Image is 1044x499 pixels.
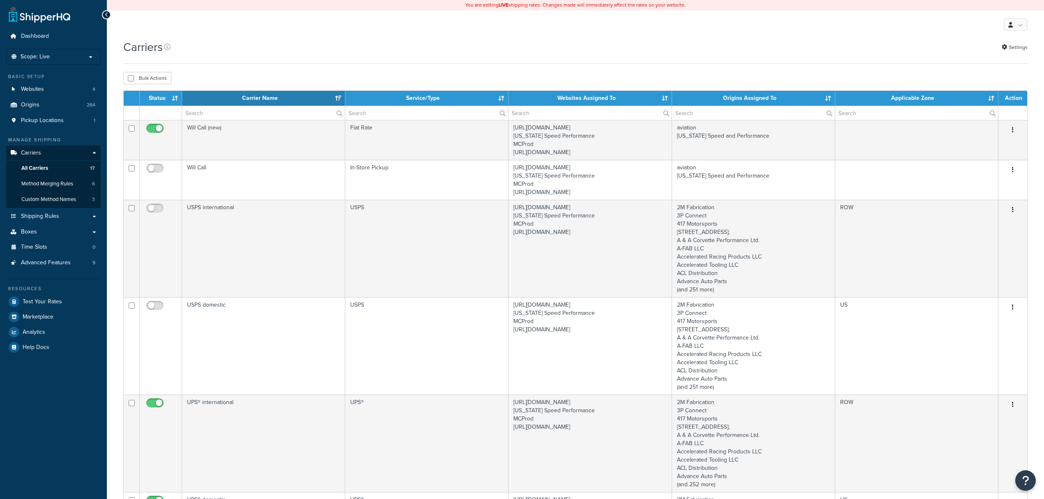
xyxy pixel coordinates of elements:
[672,160,835,200] td: aviation [US_STATE] Speed and Performance
[182,91,345,106] th: Carrier Name: activate to sort column ascending
[6,29,101,44] a: Dashboard
[6,161,101,176] a: All Carriers 17
[672,200,835,297] td: 2M Fabrication 3P Connect 417 Motorsports [STREET_ADDRESS]; A & A Corvette Performance Ltd. A-FAB...
[140,91,182,106] th: Status: activate to sort column ascending
[499,1,508,9] b: LIVE
[21,229,37,236] span: Boxes
[21,259,71,266] span: Advanced Features
[6,255,101,270] a: Advanced Features 9
[23,298,62,305] span: Test Your Rates
[92,86,95,93] span: 4
[92,259,95,266] span: 9
[6,73,101,80] div: Basic Setup
[1002,42,1028,53] a: Settings
[21,180,73,187] span: Method Merging Rules
[345,200,508,297] td: USPS
[508,395,672,492] td: [URL][DOMAIN_NAME] [US_STATE] Speed Performance MCProd [URL][DOMAIN_NAME]
[6,209,101,224] a: Shipping Rules
[21,53,50,60] span: Scope: Live
[6,325,101,340] a: Analytics
[182,160,345,200] td: Will Call
[123,72,171,84] button: Bulk Actions
[87,102,95,109] span: 264
[345,91,508,106] th: Service/Type: activate to sort column ascending
[508,200,672,297] td: [URL][DOMAIN_NAME] [US_STATE] Speed Performance MCProd [URL][DOMAIN_NAME]
[835,106,998,120] input: Search
[92,244,95,251] span: 0
[672,120,835,160] td: aviation [US_STATE] Speed and Performance
[182,395,345,492] td: UPS® international
[6,340,101,355] a: Help Docs
[508,106,671,120] input: Search
[6,294,101,309] a: Test Your Rates
[6,224,101,240] a: Boxes
[6,255,101,270] li: Advanced Features
[21,117,64,124] span: Pickup Locations
[6,285,101,292] div: Resources
[6,113,101,128] li: Pickup Locations
[508,91,672,106] th: Websites Assigned To: activate to sort column ascending
[835,395,998,492] td: ROW
[345,395,508,492] td: UPS®
[21,244,47,251] span: Time Slots
[92,196,95,203] span: 3
[508,120,672,160] td: [URL][DOMAIN_NAME] [US_STATE] Speed Performance MCProd [URL][DOMAIN_NAME]
[6,113,101,128] a: Pickup Locations 1
[345,297,508,395] td: USPS
[508,160,672,200] td: [URL][DOMAIN_NAME] [US_STATE] Speed Performance MCProd [URL][DOMAIN_NAME]
[21,165,48,172] span: All Carriers
[92,180,95,187] span: 6
[835,297,998,395] td: US
[6,192,101,207] a: Custom Method Names 3
[6,310,101,324] a: Marketplace
[6,146,101,161] a: Carriers
[21,86,44,93] span: Websites
[21,196,76,203] span: Custom Method Names
[6,240,101,255] li: Time Slots
[345,106,508,120] input: Search
[23,344,49,351] span: Help Docs
[345,120,508,160] td: Flat Rate
[6,176,101,192] a: Method Merging Rules 6
[835,200,998,297] td: ROW
[6,97,101,113] li: Origins
[6,240,101,255] a: Time Slots 0
[6,136,101,143] div: Manage Shipping
[345,160,508,200] td: In-Store Pickup
[672,106,835,120] input: Search
[90,165,95,172] span: 17
[23,329,45,336] span: Analytics
[6,176,101,192] li: Method Merging Rules
[6,192,101,207] li: Custom Method Names
[6,97,101,113] a: Origins 264
[6,82,101,97] li: Websites
[21,213,59,220] span: Shipping Rules
[1015,470,1036,491] button: Open Resource Center
[21,150,41,157] span: Carriers
[21,102,39,109] span: Origins
[672,297,835,395] td: 2M Fabrication 3P Connect 417 Motorsports [STREET_ADDRESS]; A & A Corvette Performance Ltd. A-FAB...
[835,91,998,106] th: Applicable Zone: activate to sort column ascending
[6,82,101,97] a: Websites 4
[508,297,672,395] td: [URL][DOMAIN_NAME] [US_STATE] Speed Performance MCProd [URL][DOMAIN_NAME]
[23,314,53,321] span: Marketplace
[672,91,835,106] th: Origins Assigned To: activate to sort column ascending
[6,161,101,176] li: All Carriers
[182,106,345,120] input: Search
[182,120,345,160] td: Will Call (new)
[182,200,345,297] td: USPS international
[21,33,49,40] span: Dashboard
[6,146,101,208] li: Carriers
[9,6,70,23] a: ShipperHQ Home
[672,395,835,492] td: 2M Fabrication 3P Connect 417 Motorsports [STREET_ADDRESS]; A & A Corvette Performance Ltd. A-FAB...
[94,117,95,124] span: 1
[998,91,1027,106] th: Action
[123,39,163,55] h1: Carriers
